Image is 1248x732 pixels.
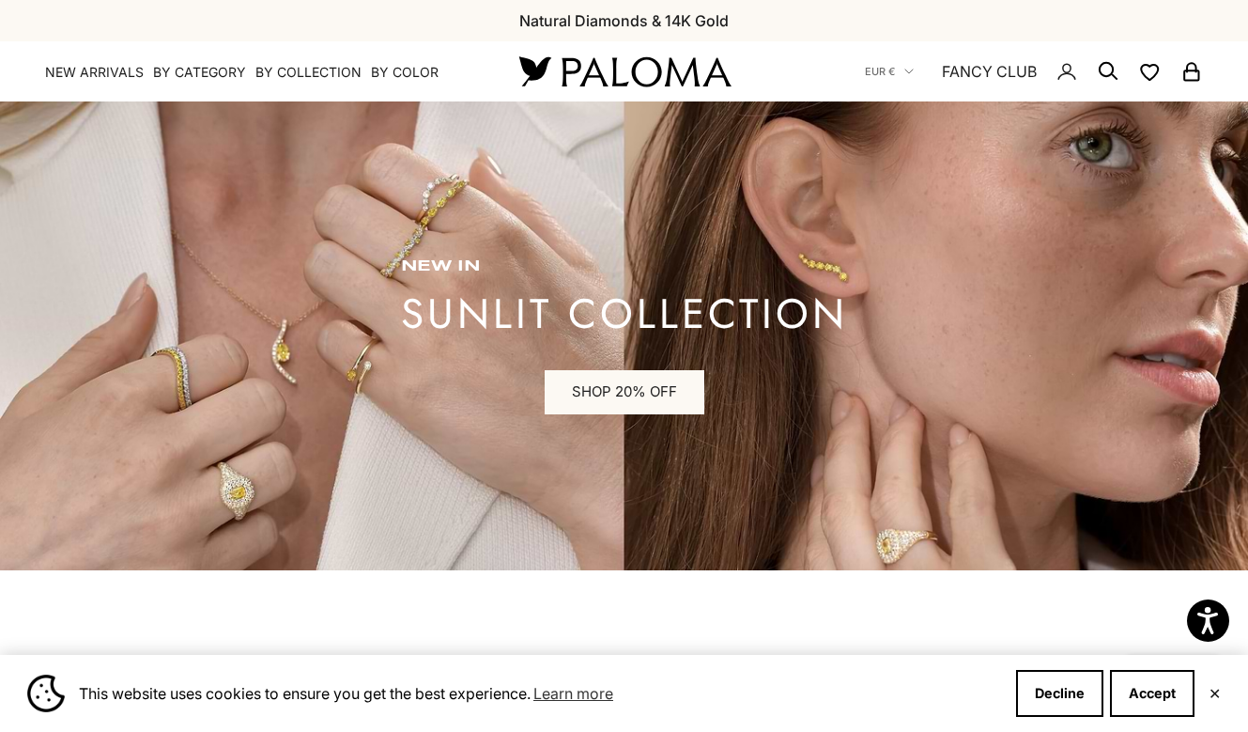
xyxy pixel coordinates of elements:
p: Natural Diamonds & 14K Gold [519,8,729,33]
button: Decline [1016,670,1103,717]
nav: Secondary navigation [865,41,1203,101]
summary: By Color [371,63,439,82]
a: SHOP 20% OFF [545,370,704,415]
button: Close [1209,688,1221,699]
button: EUR € [865,63,914,80]
summary: By Collection [255,63,362,82]
a: FANCY CLUB [942,59,1037,84]
a: NEW ARRIVALS [45,63,144,82]
a: Learn more [531,679,616,708]
p: new in [401,257,848,276]
nav: Primary navigation [45,63,474,82]
summary: By Category [153,63,246,82]
p: sunlit collection [401,295,848,333]
button: Accept [1110,670,1194,717]
span: EUR € [865,63,895,80]
img: Cookie banner [27,675,65,712]
span: This website uses cookies to ensure you get the best experience. [79,679,1001,708]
